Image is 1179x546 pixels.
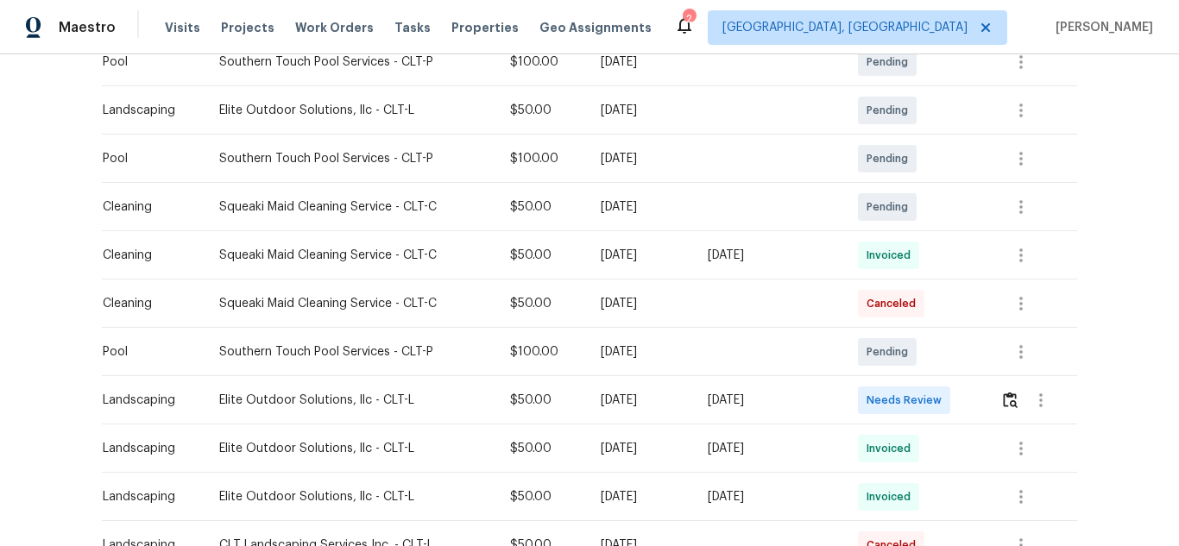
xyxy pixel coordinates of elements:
div: [DATE] [708,392,831,409]
div: [DATE] [601,295,680,312]
div: Elite Outdoor Solutions, llc - CLT-L [219,488,482,505]
div: Landscaping [103,102,192,119]
div: [DATE] [601,247,680,264]
div: Pool [103,53,192,71]
div: Landscaping [103,440,192,457]
span: Invoiced [867,247,917,264]
div: [DATE] [601,392,680,409]
div: Pool [103,343,192,361]
div: Squeaki Maid Cleaning Service - CLT-C [219,247,482,264]
div: Elite Outdoor Solutions, llc - CLT-L [219,440,482,457]
span: Pending [867,198,915,216]
span: Invoiced [867,440,917,457]
div: 2 [683,10,695,28]
span: Geo Assignments [539,19,652,36]
span: Maestro [59,19,116,36]
span: Work Orders [295,19,374,36]
div: $50.00 [510,247,573,264]
div: [DATE] [601,488,680,505]
div: $50.00 [510,392,573,409]
div: [DATE] [601,150,680,167]
div: Cleaning [103,247,192,264]
span: Projects [221,19,274,36]
div: $50.00 [510,198,573,216]
div: Landscaping [103,488,192,505]
div: Elite Outdoor Solutions, llc - CLT-L [219,102,482,119]
span: Canceled [867,295,923,312]
div: Southern Touch Pool Services - CLT-P [219,53,482,71]
div: Cleaning [103,295,192,312]
div: Elite Outdoor Solutions, llc - CLT-L [219,392,482,409]
div: [DATE] [601,53,680,71]
div: Cleaning [103,198,192,216]
span: Pending [867,343,915,361]
div: [DATE] [601,440,680,457]
img: Review Icon [1003,392,1018,408]
span: Tasks [394,22,431,34]
div: [DATE] [601,343,680,361]
span: Properties [451,19,519,36]
div: $100.00 [510,343,573,361]
div: Southern Touch Pool Services - CLT-P [219,343,482,361]
div: $50.00 [510,488,573,505]
div: [DATE] [708,440,831,457]
span: Pending [867,102,915,119]
span: [GEOGRAPHIC_DATA], [GEOGRAPHIC_DATA] [722,19,968,36]
div: Squeaki Maid Cleaning Service - CLT-C [219,198,482,216]
div: $100.00 [510,53,573,71]
button: Review Icon [1000,380,1020,421]
span: Needs Review [867,392,949,409]
div: $50.00 [510,102,573,119]
div: Squeaki Maid Cleaning Service - CLT-C [219,295,482,312]
span: Visits [165,19,200,36]
div: $50.00 [510,440,573,457]
div: [DATE] [708,247,831,264]
span: Pending [867,150,915,167]
div: Landscaping [103,392,192,409]
div: [DATE] [601,198,680,216]
div: $100.00 [510,150,573,167]
span: Invoiced [867,488,917,505]
div: $50.00 [510,295,573,312]
div: Pool [103,150,192,167]
span: Pending [867,53,915,71]
span: [PERSON_NAME] [1049,19,1153,36]
div: [DATE] [708,488,831,505]
div: Southern Touch Pool Services - CLT-P [219,150,482,167]
div: [DATE] [601,102,680,119]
